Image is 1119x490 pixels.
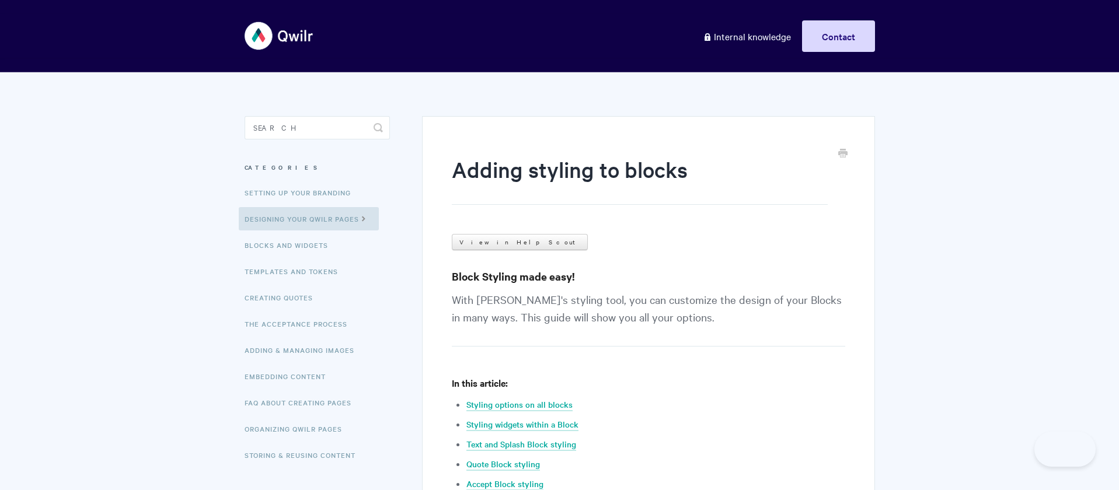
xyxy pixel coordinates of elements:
img: Qwilr Help Center [245,14,314,58]
h1: Adding styling to blocks [452,155,827,205]
a: The Acceptance Process [245,312,356,335]
a: Storing & Reusing Content [245,443,364,467]
a: Blocks and Widgets [245,233,337,257]
a: Embedding Content [245,365,334,388]
a: Styling widgets within a Block [466,418,578,431]
a: Designing Your Qwilr Pages [239,207,379,230]
a: Text and Splash Block styling [466,438,576,451]
a: FAQ About Creating Pages [245,391,360,414]
h3: Block Styling made easy! [452,268,845,285]
iframe: Toggle Customer Support [1034,432,1096,467]
a: Adding & Managing Images [245,338,363,362]
a: Internal knowledge [694,20,800,52]
a: Setting up your Branding [245,181,360,204]
a: Styling options on all blocks [466,398,573,411]
a: Quote Block styling [466,458,540,471]
strong: In this article: [452,376,508,389]
a: Print this Article [838,148,848,160]
a: Organizing Qwilr Pages [245,417,351,440]
a: Templates and Tokens [245,260,347,283]
h3: Categories [245,157,390,178]
a: Creating Quotes [245,286,322,309]
input: Search [245,116,390,139]
p: With [PERSON_NAME]'s styling tool, you can customize the design of your Blocks in many ways. This... [452,290,845,346]
a: Contact [802,20,875,52]
a: View in Help Scout [452,234,588,250]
